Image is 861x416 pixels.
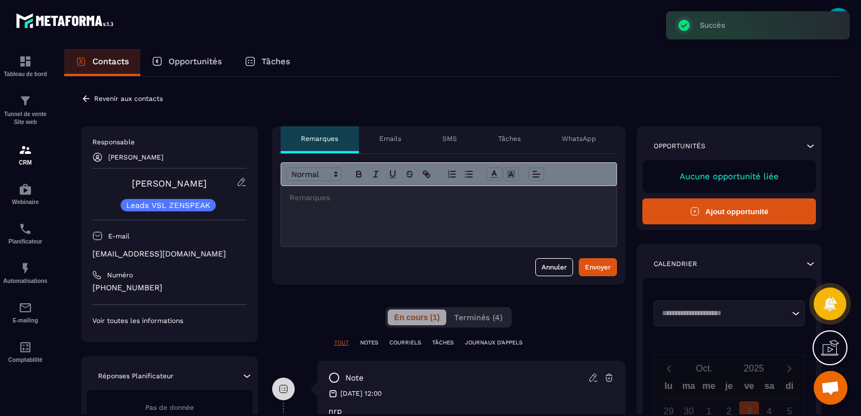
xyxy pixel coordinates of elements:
[432,339,454,347] p: TÂCHES
[19,340,32,354] img: accountant
[3,278,48,284] p: Automatisations
[107,271,133,280] p: Numéro
[19,143,32,157] img: formation
[654,300,805,326] div: Search for option
[92,138,247,147] p: Responsable
[19,301,32,315] img: email
[145,404,194,411] span: Pas de donnée
[394,313,440,322] span: En cours (1)
[108,232,130,241] p: E-mail
[345,373,363,383] p: note
[19,55,32,68] img: formation
[19,183,32,196] img: automations
[3,253,48,293] a: automationsautomationsAutomatisations
[3,199,48,205] p: Webinaire
[92,56,129,67] p: Contacts
[579,258,617,276] button: Envoyer
[654,259,697,268] p: Calendrier
[301,134,338,143] p: Remarques
[388,309,446,325] button: En cours (1)
[98,371,174,380] p: Réponses Planificateur
[19,262,32,275] img: automations
[94,95,163,103] p: Revenir aux contacts
[126,201,210,209] p: Leads VSL ZENSPEAK
[64,49,140,76] a: Contacts
[92,283,162,292] ringoverc2c-number-84e06f14122c: [PHONE_NUMBER]
[16,10,117,31] img: logo
[585,262,611,273] div: Envoyer
[3,238,48,245] p: Planificateur
[3,46,48,86] a: formationformationTableau de bord
[329,406,614,415] p: nrp
[340,389,381,398] p: [DATE] 12:00
[3,160,48,166] p: CRM
[389,339,421,347] p: COURRIELS
[498,134,521,143] p: Tâches
[447,309,509,325] button: Terminés (4)
[19,222,32,236] img: scheduler
[3,71,48,77] p: Tableau de bord
[442,134,457,143] p: SMS
[535,258,573,276] button: Annuler
[92,283,162,292] ringoverc2c-84e06f14122c: Call with Ringover
[140,49,233,76] a: Opportunités
[3,357,48,363] p: Comptabilité
[379,134,401,143] p: Emails
[454,313,503,322] span: Terminés (4)
[465,339,522,347] p: JOURNAUX D'APPELS
[658,308,789,319] input: Search for option
[168,56,222,67] p: Opportunités
[814,371,847,405] div: Ouvrir le chat
[108,153,163,161] p: [PERSON_NAME]
[562,134,596,143] p: WhatsApp
[92,316,247,325] p: Voir toutes les informations
[3,317,48,324] p: E-mailing
[3,135,48,174] a: formationformationCRM
[3,332,48,371] a: accountantaccountantComptabilité
[360,339,378,347] p: NOTES
[654,171,805,182] p: Aucune opportunité liée
[261,56,290,67] p: Tâches
[132,178,207,189] a: [PERSON_NAME]
[92,249,247,259] p: [EMAIL_ADDRESS][DOMAIN_NAME]
[19,94,32,108] img: formation
[3,110,48,126] p: Tunnel de vente Site web
[3,214,48,253] a: schedulerschedulerPlanificateur
[3,174,48,214] a: automationsautomationsWebinaire
[3,293,48,332] a: emailemailE-mailing
[334,339,349,347] p: TOUT
[654,141,705,151] p: Opportunités
[642,198,816,224] button: Ajout opportunité
[233,49,301,76] a: Tâches
[3,86,48,135] a: formationformationTunnel de vente Site web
